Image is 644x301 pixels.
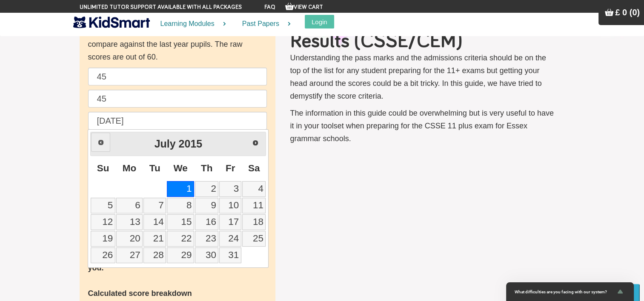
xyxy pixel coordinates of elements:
[242,198,266,213] a: 11
[91,214,115,230] a: 12
[150,13,232,35] a: Learning Modules
[201,163,213,173] span: Thursday
[88,112,267,130] input: Date of birth (d/m/y) e.g. 27/12/2007
[195,181,218,197] a: 2
[226,163,235,173] span: Friday
[88,90,267,108] input: Maths raw score
[167,214,194,230] a: 15
[123,163,137,173] span: Monday
[88,289,192,298] b: Calculated score breakdown
[143,247,166,263] a: 28
[97,163,109,173] span: Sunday
[252,139,259,146] span: Next
[88,25,267,63] p: Enter your practice score to find out how you compare against the last year pupils. The raw score...
[73,15,150,30] img: KidSmart logo
[116,231,143,247] a: 20
[219,198,241,213] a: 10
[285,4,323,10] a: View Cart
[242,231,266,247] a: 25
[167,181,194,197] a: 1
[195,214,218,230] a: 16
[242,214,266,230] a: 18
[143,231,166,247] a: 21
[167,247,194,263] a: 29
[219,231,241,247] a: 24
[515,290,615,294] span: What difficulties are you facing with our system?
[232,13,296,35] a: Past Papers
[605,8,613,17] img: Your items in the shopping basket
[195,247,218,263] a: 30
[290,107,556,145] p: The information in this guide could be overwhelming but is very useful to have it in your toolset...
[219,214,241,230] a: 17
[91,231,115,247] a: 19
[219,181,241,197] a: 3
[155,138,176,150] span: July
[179,138,203,150] span: 2015
[116,198,143,213] a: 6
[264,4,275,10] a: FAQ
[305,15,334,28] button: Login
[91,198,115,213] a: 5
[242,181,266,197] a: 4
[167,198,194,213] a: 8
[143,214,166,230] a: 14
[515,287,625,297] button: Show survey - What difficulties are you facing with our system?
[173,163,187,173] span: Wednesday
[88,68,267,85] input: English raw score
[116,247,143,263] a: 27
[246,133,265,152] a: Next
[116,214,143,230] a: 13
[219,247,241,263] a: 31
[290,51,556,102] p: Understanding the pass marks and the admissions criteria should be on the top of the list for any...
[149,163,160,173] span: Tuesday
[143,198,166,213] a: 7
[285,2,294,11] img: Your items in the shopping basket
[195,198,218,213] a: 9
[80,3,242,11] span: Unlimited tutor support available with all packages
[97,139,104,146] span: Prev
[91,247,115,263] a: 26
[91,133,110,152] a: Prev
[615,8,640,17] span: £ 0 (0)
[248,163,260,173] span: Saturday
[167,231,194,247] a: 22
[195,231,218,247] a: 23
